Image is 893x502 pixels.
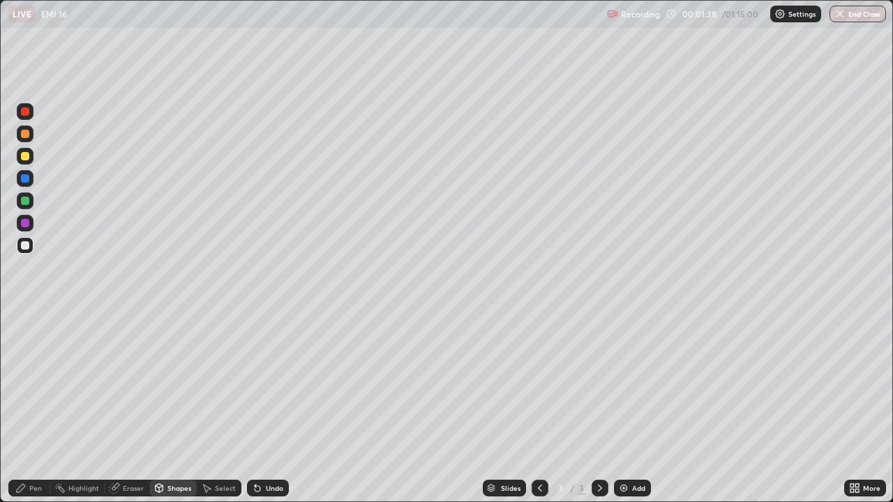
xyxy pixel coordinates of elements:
p: Recording [621,9,660,20]
div: Shapes [167,485,191,492]
img: add-slide-button [618,482,629,494]
img: recording.375f2c34.svg [607,8,618,20]
img: end-class-cross [834,8,846,20]
div: More [863,485,880,492]
button: End Class [830,6,886,22]
div: Eraser [123,485,144,492]
div: / [571,484,575,492]
div: Select [215,485,236,492]
div: Add [632,485,645,492]
div: Slides [501,485,520,492]
div: 3 [578,482,586,494]
div: Undo [266,485,283,492]
img: class-settings-icons [774,8,786,20]
div: Pen [29,485,42,492]
p: EMI 16 [41,8,67,20]
p: Settings [788,10,816,17]
p: LIVE [13,8,31,20]
div: Highlight [68,485,99,492]
div: 3 [554,484,568,492]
